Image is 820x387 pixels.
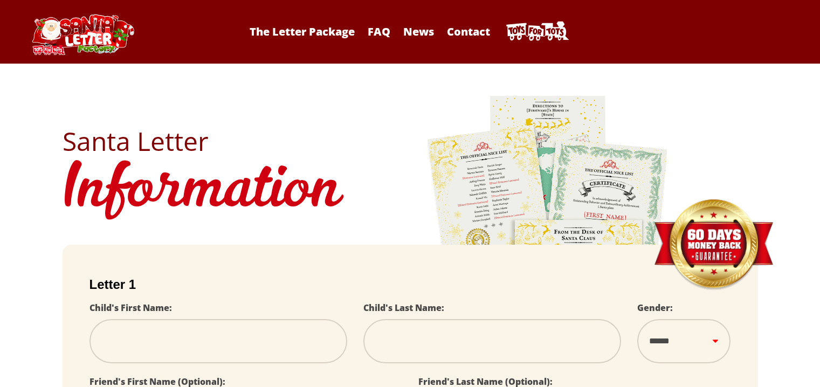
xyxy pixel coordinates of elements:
[89,302,172,314] label: Child's First Name:
[63,154,758,229] h1: Information
[63,128,758,154] h2: Santa Letter
[363,302,444,314] label: Child's Last Name:
[653,199,774,291] img: Money Back Guarantee
[637,302,673,314] label: Gender:
[398,24,439,39] a: News
[29,14,136,55] img: Santa Letter Logo
[442,24,495,39] a: Contact
[244,24,360,39] a: The Letter Package
[89,277,731,292] h2: Letter 1
[362,24,396,39] a: FAQ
